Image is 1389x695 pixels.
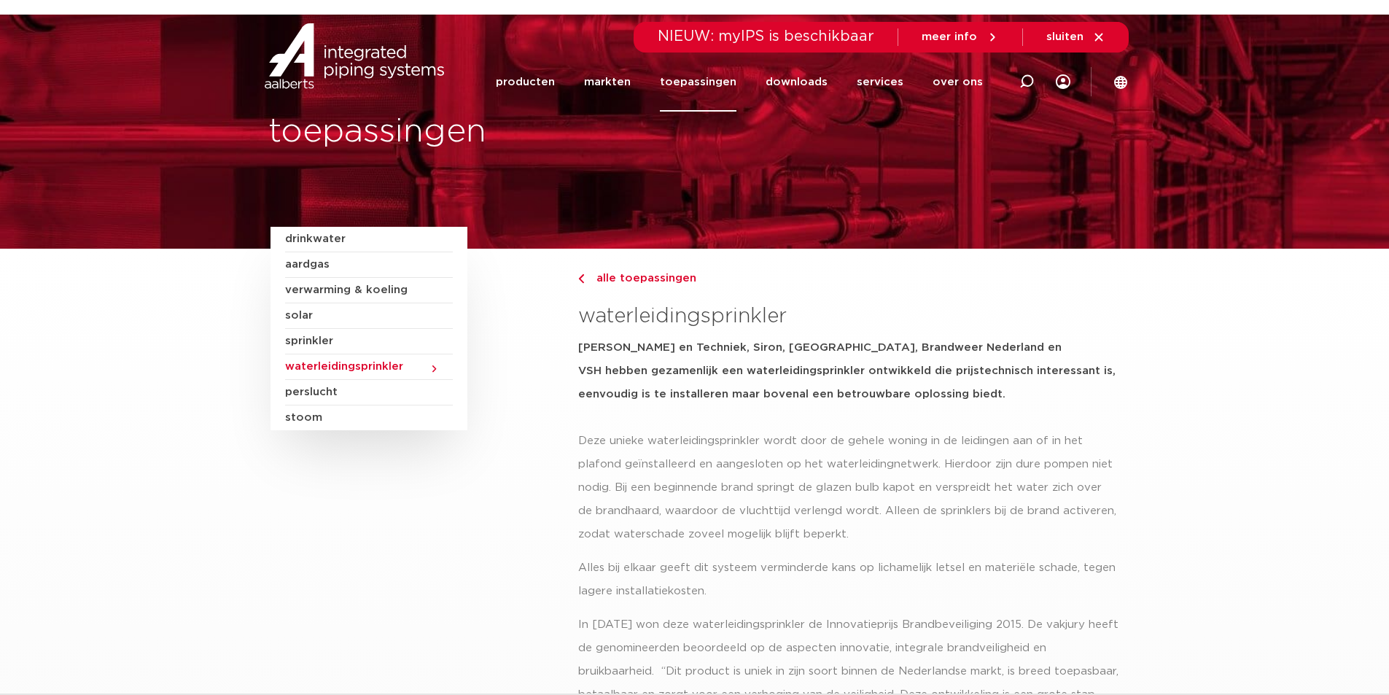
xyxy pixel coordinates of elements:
p: Alles bij elkaar geeft dit systeem verminderde kans op lichamelijk letsel en materiële schade, te... [578,556,1118,603]
a: markten [584,53,631,112]
a: sluiten [1046,31,1105,44]
span: NIEUW: myIPS is beschikbaar [658,29,874,44]
a: producten [496,53,555,112]
a: perslucht [285,380,453,405]
nav: Menu [496,53,983,112]
a: stoom [285,405,453,430]
a: drinkwater [285,227,453,252]
h5: [PERSON_NAME] en Techniek, Siron, [GEOGRAPHIC_DATA], Brandweer Nederland en VSH hebben gezamenlij... [578,336,1118,406]
h3: waterleidingsprinkler [578,302,1118,331]
h1: toepassingen [268,109,688,155]
span: meer info [922,31,977,42]
a: waterleidingsprinkler [285,354,453,380]
a: sprinkler [285,329,453,354]
a: alle toepassingen [578,270,1118,287]
div: my IPS [1056,53,1070,112]
a: toepassingen [660,53,736,112]
a: downloads [766,53,828,112]
img: chevron-right.svg [578,274,584,284]
p: Deze unieke waterleidingsprinkler wordt door de gehele woning in de leidingen aan of in het plafo... [578,430,1118,546]
a: aardgas [285,252,453,278]
a: over ons [933,53,983,112]
a: meer info [922,31,999,44]
a: services [857,53,903,112]
a: solar [285,303,453,329]
span: alle toepassingen [588,273,696,284]
a: verwarming & koeling [285,278,453,303]
span: sluiten [1046,31,1083,42]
